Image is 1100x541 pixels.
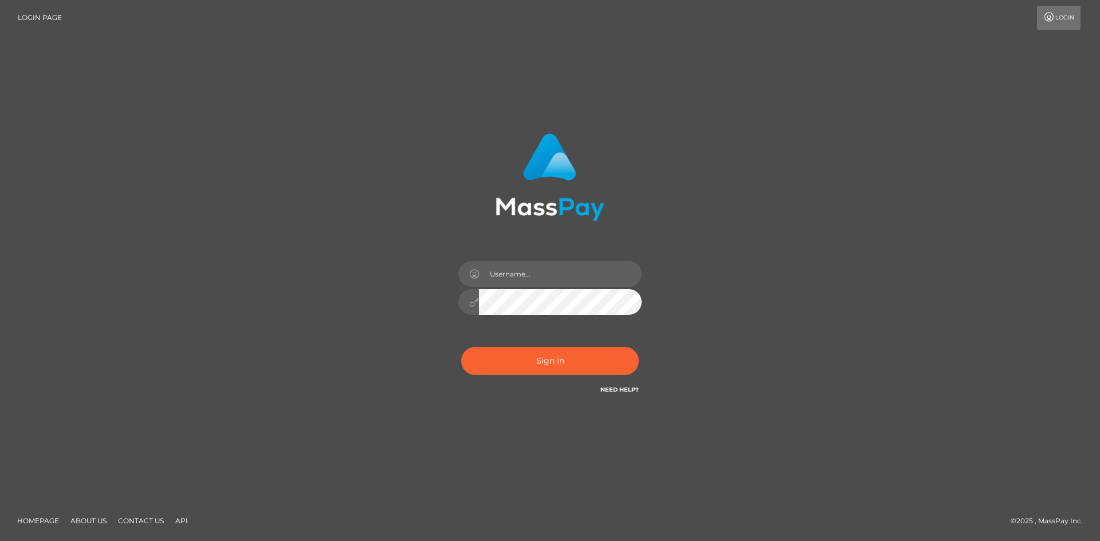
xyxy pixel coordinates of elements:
a: Homepage [13,512,64,530]
a: Login Page [18,6,62,30]
button: Sign in [461,347,639,375]
a: API [171,512,192,530]
a: Need Help? [600,386,639,393]
div: © 2025 , MassPay Inc. [1011,515,1091,527]
a: Login [1037,6,1081,30]
img: MassPay Login [496,133,604,221]
input: Username... [479,261,642,287]
a: About Us [66,512,111,530]
a: Contact Us [113,512,168,530]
